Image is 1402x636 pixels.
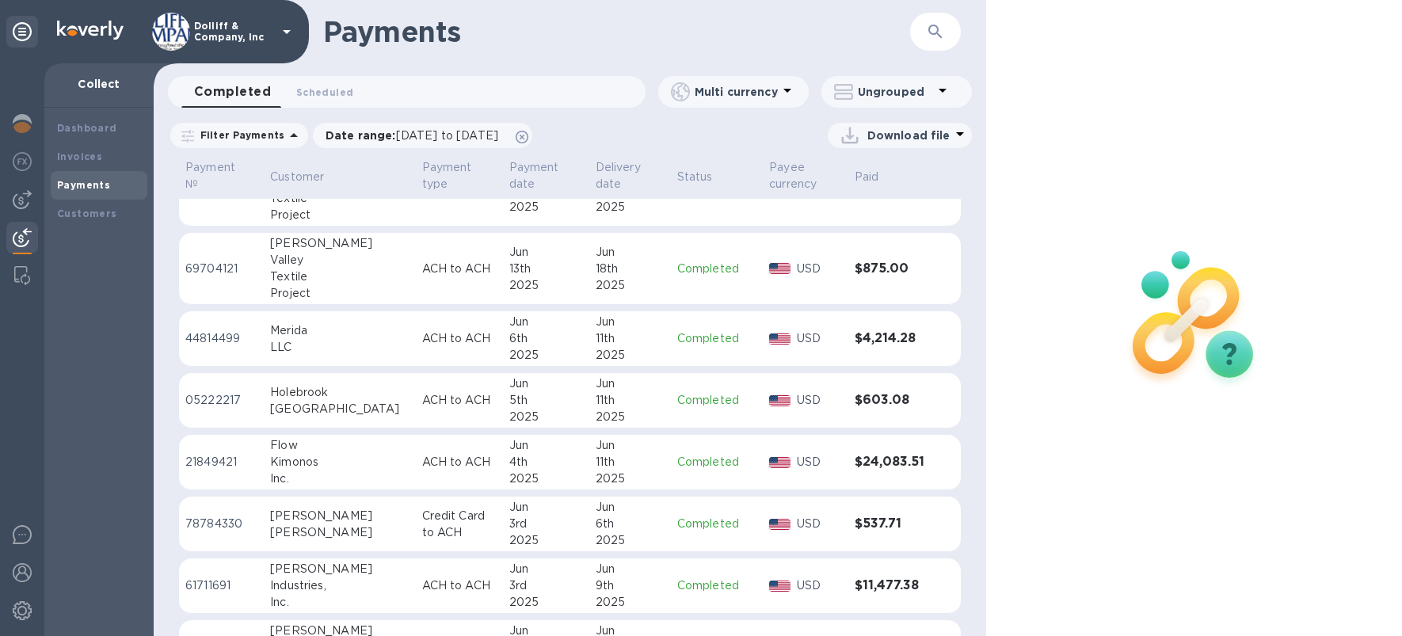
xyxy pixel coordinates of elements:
p: 61711691 [185,577,257,594]
div: Jun [509,499,583,516]
div: 5th [509,392,583,409]
div: [PERSON_NAME] [270,235,409,252]
div: 11th [596,330,665,347]
span: Payment date [509,159,583,192]
div: Jun [509,375,583,392]
div: 2025 [509,532,583,549]
p: Ungrouped [858,84,933,100]
span: Status [677,169,733,185]
h1: Payments [323,15,910,48]
div: Inc. [270,594,409,611]
p: Completed [677,516,756,532]
div: Jun [509,314,583,330]
p: ACH to ACH [422,454,497,470]
p: ACH to ACH [422,261,497,277]
div: 2025 [596,277,665,294]
div: 11th [596,454,665,470]
div: [GEOGRAPHIC_DATA] [270,401,409,417]
div: 2025 [596,532,665,549]
img: USD [769,519,791,530]
h3: $24,083.51 [855,455,929,470]
span: Paid [855,169,900,185]
div: Project [270,207,409,223]
div: Valley [270,252,409,268]
img: Foreign exchange [13,152,32,171]
span: Completed [194,81,271,103]
img: USD [769,395,791,406]
p: Filter Payments [194,128,284,142]
div: Jun [596,244,665,261]
b: Invoices [57,150,102,162]
p: Payment type [422,159,476,192]
p: Dolliff & Company, Inc [194,21,273,43]
p: Completed [677,261,756,277]
p: Completed [677,577,756,594]
p: Delivery date [596,159,644,192]
span: Payment type [422,159,497,192]
div: 2025 [509,470,583,487]
div: 13th [509,261,583,277]
img: USD [769,263,791,274]
div: [PERSON_NAME] [270,508,409,524]
p: Completed [677,392,756,409]
p: Collect [57,76,141,92]
p: USD [797,577,842,594]
p: ACH to ACH [422,392,497,409]
div: 2025 [596,347,665,364]
div: Jun [509,437,583,454]
div: Unpin categories [6,16,38,48]
div: 4th [509,454,583,470]
b: Payments [57,179,110,191]
p: USD [797,516,842,532]
div: 2025 [596,199,665,215]
div: Industries, [270,577,409,594]
img: Logo [57,21,124,40]
p: Paid [855,169,879,185]
div: 3rd [509,516,583,532]
div: [PERSON_NAME] [270,561,409,577]
h3: $875.00 [855,261,929,276]
div: Project [270,285,409,302]
p: Completed [677,454,756,470]
span: Delivery date [596,159,665,192]
h3: $603.08 [855,393,929,408]
div: [PERSON_NAME] [270,524,409,541]
div: Textile [270,268,409,285]
div: 18th [596,261,665,277]
div: Jun [596,437,665,454]
span: [DATE] to [DATE] [396,129,498,142]
div: 11th [596,392,665,409]
h3: $11,477.38 [855,578,929,593]
p: Date range : [326,128,506,143]
img: USD [769,333,791,345]
div: Merida [270,322,409,339]
p: Payment № [185,159,237,192]
div: Jun [596,375,665,392]
p: USD [797,454,842,470]
span: Customer [270,169,345,185]
img: USD [769,457,791,468]
p: USD [797,330,842,347]
p: Download file [867,128,951,143]
div: Inc. [270,470,409,487]
div: 2025 [596,470,665,487]
p: 44814499 [185,330,257,347]
p: Status [677,169,713,185]
p: Completed [677,330,756,347]
div: Holebrook [270,384,409,401]
p: Credit Card to ACH [422,508,497,541]
p: Payee currency [769,159,821,192]
div: Jun [509,561,583,577]
h3: $4,214.28 [855,331,929,346]
div: Jun [596,314,665,330]
h3: $537.71 [855,516,929,531]
p: Payment date [509,159,562,192]
div: 9th [596,577,665,594]
p: 21849421 [185,454,257,470]
div: 2025 [596,409,665,425]
div: Jun [596,561,665,577]
div: 3rd [509,577,583,594]
b: Dashboard [57,122,117,134]
p: 69704121 [185,261,257,277]
div: 6th [509,330,583,347]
